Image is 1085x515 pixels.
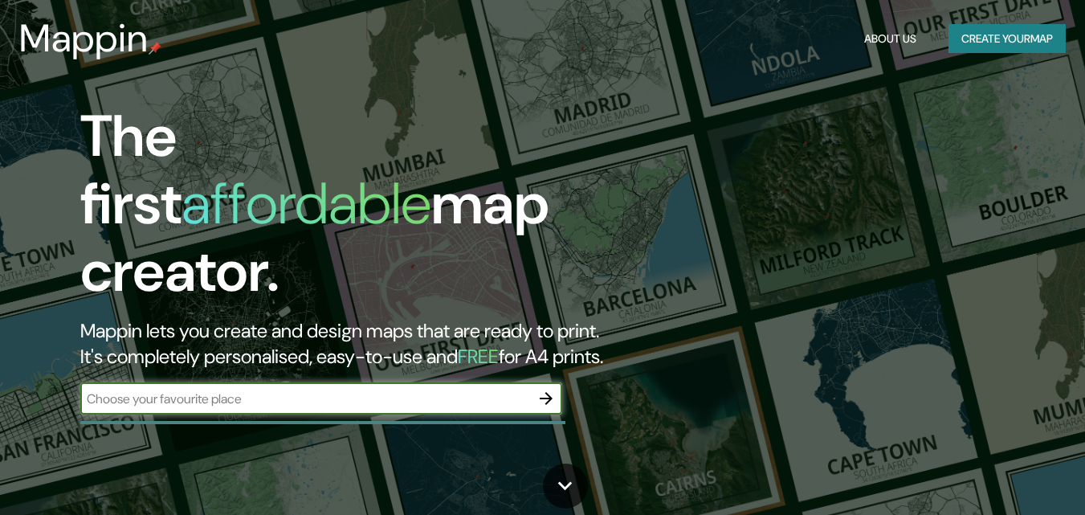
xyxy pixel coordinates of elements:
[80,318,623,370] h2: Mappin lets you create and design maps that are ready to print. It's completely personalised, eas...
[80,103,623,318] h1: The first map creator.
[948,24,1066,54] button: Create yourmap
[458,344,499,369] h5: FREE
[942,452,1067,497] iframe: Help widget launcher
[80,390,530,408] input: Choose your favourite place
[19,16,149,61] h3: Mappin
[182,166,431,241] h1: affordable
[149,42,161,55] img: mappin-pin
[858,24,923,54] button: About Us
